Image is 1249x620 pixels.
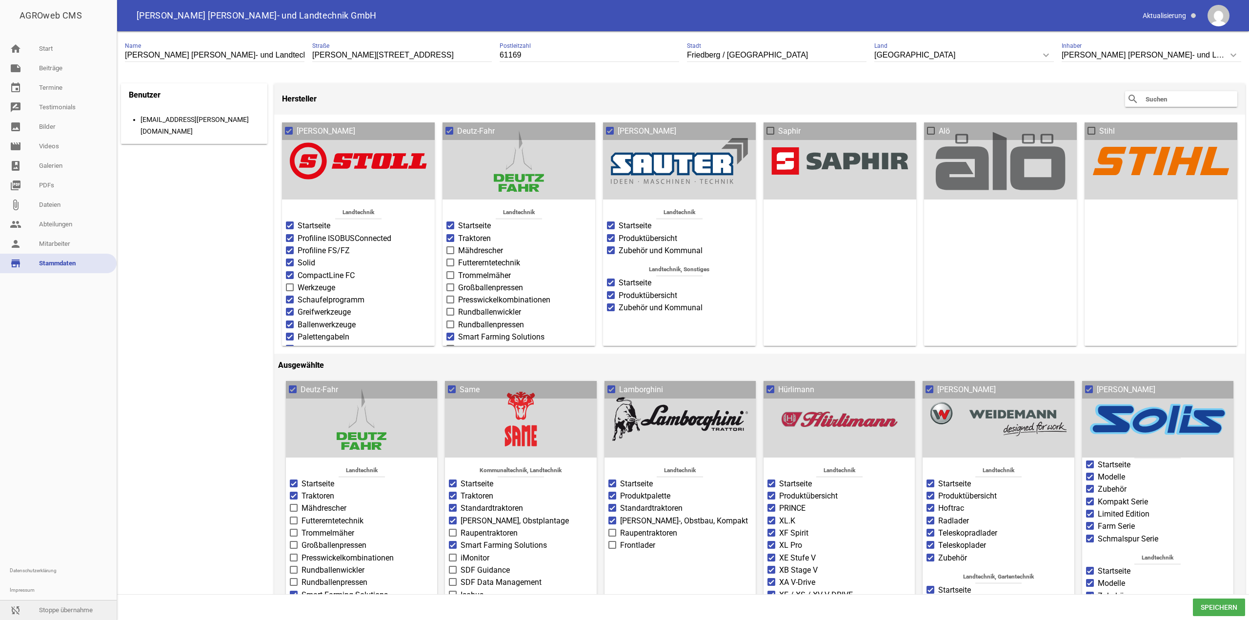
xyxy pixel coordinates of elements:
[1098,483,1127,495] span: Zubehör
[302,527,354,539] span: Trommelmäher
[619,233,677,244] span: Produktübersicht
[1098,578,1125,589] span: Modelle
[779,577,815,588] span: XA V-Drive
[302,577,367,588] span: Rundballenpressen
[938,552,967,564] span: Zubehör
[786,464,893,478] span: Landtechnik
[467,464,575,478] span: Kommunaltechnik, Landtechnik
[302,564,364,576] span: Rundballenwickler
[461,490,493,502] span: Traktoren
[461,564,510,576] span: SDF Guidance
[1193,599,1245,616] span: Speichern
[938,515,969,527] span: Radlader
[620,478,653,490] span: Startseite
[620,515,748,527] span: [PERSON_NAME]-, Obstbau, Kompakt
[620,502,683,514] span: Standardtraktoren
[10,160,21,172] i: photo_album
[302,515,363,527] span: Futtererntetechnik
[298,306,351,318] span: Greifwerkzeuge
[302,589,388,601] span: Smart Farming Solutions
[625,263,734,277] span: Landtechnik, Sonstiges
[461,502,523,514] span: Standardtraktoren
[779,515,795,527] span: XL.K
[141,114,261,137] div: [EMAIL_ADDRESS][PERSON_NAME][DOMAIN_NAME]
[620,490,670,502] span: Produktpalette
[458,257,520,269] span: Futtererntetechnik
[779,527,808,539] span: XF Spirit
[1127,93,1139,105] i: search
[779,552,816,564] span: XE Stufe V
[779,490,838,502] span: Produktübersicht
[461,540,547,551] span: Smart Farming Solutions
[10,258,21,269] i: store_mall_directory
[304,206,413,220] span: Landtechnik
[619,245,703,257] span: Zubehör und Kommunal
[778,384,814,396] span: Hürlimann
[10,604,21,616] i: sync_disabled
[298,245,350,257] span: Profiline FS/FZ
[619,384,663,396] span: Lamborghini
[938,502,964,514] span: Hoftrac
[626,464,734,478] span: Landtechnik
[779,478,812,490] span: Startseite
[1226,47,1241,63] i: keyboard_arrow_down
[10,43,21,55] i: home
[938,540,986,551] span: Teleskoplader
[779,589,853,601] span: XF / XS / XV V-DRIVE
[302,490,334,502] span: Traktoren
[298,343,352,355] span: Forstwerkzeuge
[461,478,493,490] span: Startseite
[10,62,21,74] i: note
[302,502,346,514] span: Mähdrescher
[457,125,495,137] span: Deutz-Fahr
[937,384,996,396] span: [PERSON_NAME]
[945,571,1052,584] span: Landtechnik, Gartentechnik
[1038,47,1054,63] i: keyboard_arrow_down
[1098,520,1135,532] span: Farm Serie
[458,331,544,343] span: Smart Farming Solutions
[1098,508,1149,520] span: Limited Edition
[939,125,950,137] span: Alö
[10,82,21,94] i: event
[10,140,21,152] i: movie
[1104,552,1211,565] span: Landtechnik
[461,589,483,601] span: Isobus
[10,180,21,191] i: picture_as_pdf
[10,238,21,250] i: person
[1098,590,1127,602] span: Zubehör
[619,290,677,301] span: Produktübersicht
[301,384,338,396] span: Deutz-Fahr
[282,91,317,107] h4: Hersteller
[458,319,524,331] span: Rundballenpressen
[298,319,356,331] span: Ballenwerkzeuge
[10,101,21,113] i: rate_review
[278,358,1241,373] h4: Ausgewählte
[461,515,569,527] span: [PERSON_NAME], Obstplantage
[308,464,416,478] span: Landtechnik
[1098,496,1148,508] span: Kompakt Serie
[458,233,491,244] span: Traktoren
[458,270,511,281] span: Trommelmäher
[1145,93,1223,105] input: Suchen
[938,490,997,502] span: Produktübersicht
[779,502,806,514] span: PRINCE
[619,277,651,289] span: Startseite
[945,464,1052,478] span: Landtechnik
[302,478,334,490] span: Startseite
[460,384,480,396] span: Same
[620,540,655,551] span: Frontlader
[619,302,703,314] span: Zubehör und Kommunal
[458,343,527,355] span: Mähdrescher C9300
[938,478,971,490] span: Startseite
[458,245,503,257] span: Mähdrescher
[461,527,518,539] span: Raupentraktoren
[298,220,330,232] span: Startseite
[1099,125,1115,137] span: Stihl
[461,552,489,564] span: iMonitor
[137,11,377,20] span: [PERSON_NAME] [PERSON_NAME]- und Landtechnik GmbH
[302,552,394,564] span: Presswickelkombinationen
[298,233,391,244] span: Profiline ISOBUSConnected
[618,125,676,137] span: [PERSON_NAME]
[10,121,21,133] i: image
[298,282,335,294] span: Werkzeuge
